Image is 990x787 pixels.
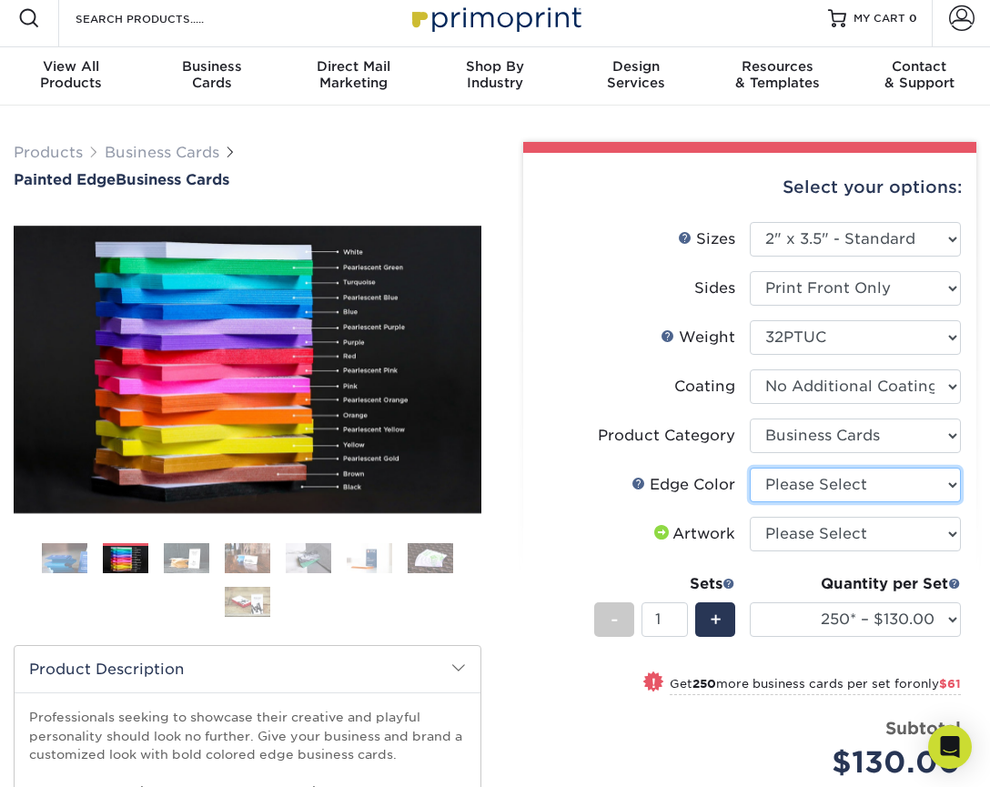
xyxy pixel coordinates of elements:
[594,573,735,595] div: Sets
[692,677,716,691] strong: 250
[283,58,424,91] div: Marketing
[105,144,219,161] a: Business Cards
[611,606,619,633] span: -
[141,58,282,75] span: Business
[694,277,735,299] div: Sides
[750,573,961,595] div: Quantity per Set
[141,58,282,91] div: Cards
[347,542,392,574] img: Business Cards 06
[710,606,722,633] span: +
[566,47,707,106] a: DesignServices
[15,646,480,692] h2: Product Description
[885,718,961,738] strong: Subtotal
[424,58,565,91] div: Industry
[14,171,481,188] h1: Business Cards
[14,171,481,188] a: Painted EdgeBusiness Cards
[408,542,453,574] img: Business Cards 07
[74,7,251,29] input: SEARCH PRODUCTS.....
[566,58,707,75] span: Design
[849,47,990,106] a: Contact& Support
[854,11,905,26] span: MY CART
[849,58,990,91] div: & Support
[939,677,961,691] span: $61
[661,327,735,348] div: Weight
[424,47,565,106] a: Shop ByIndustry
[14,171,116,188] span: Painted Edge
[928,725,972,769] div: Open Intercom Messenger
[651,523,735,545] div: Artwork
[164,542,209,574] img: Business Cards 03
[670,677,961,695] small: Get more business cards per set for
[674,376,735,398] div: Coating
[678,228,735,250] div: Sizes
[707,47,848,106] a: Resources& Templates
[707,58,848,75] span: Resources
[283,47,424,106] a: Direct MailMarketing
[42,536,87,581] img: Business Cards 01
[598,425,735,447] div: Product Category
[652,673,656,692] span: !
[14,226,481,513] img: Painted Edge 02
[283,58,424,75] span: Direct Mail
[909,12,917,25] span: 0
[538,153,962,222] div: Select your options:
[763,741,961,784] div: $130.00
[849,58,990,75] span: Contact
[424,58,565,75] span: Shop By
[913,677,961,691] span: only
[225,542,270,574] img: Business Cards 04
[103,546,148,574] img: Business Cards 02
[631,474,735,496] div: Edge Color
[14,144,83,161] a: Products
[141,47,282,106] a: BusinessCards
[225,586,270,618] img: Business Cards 08
[566,58,707,91] div: Services
[707,58,848,91] div: & Templates
[286,542,331,574] img: Business Cards 05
